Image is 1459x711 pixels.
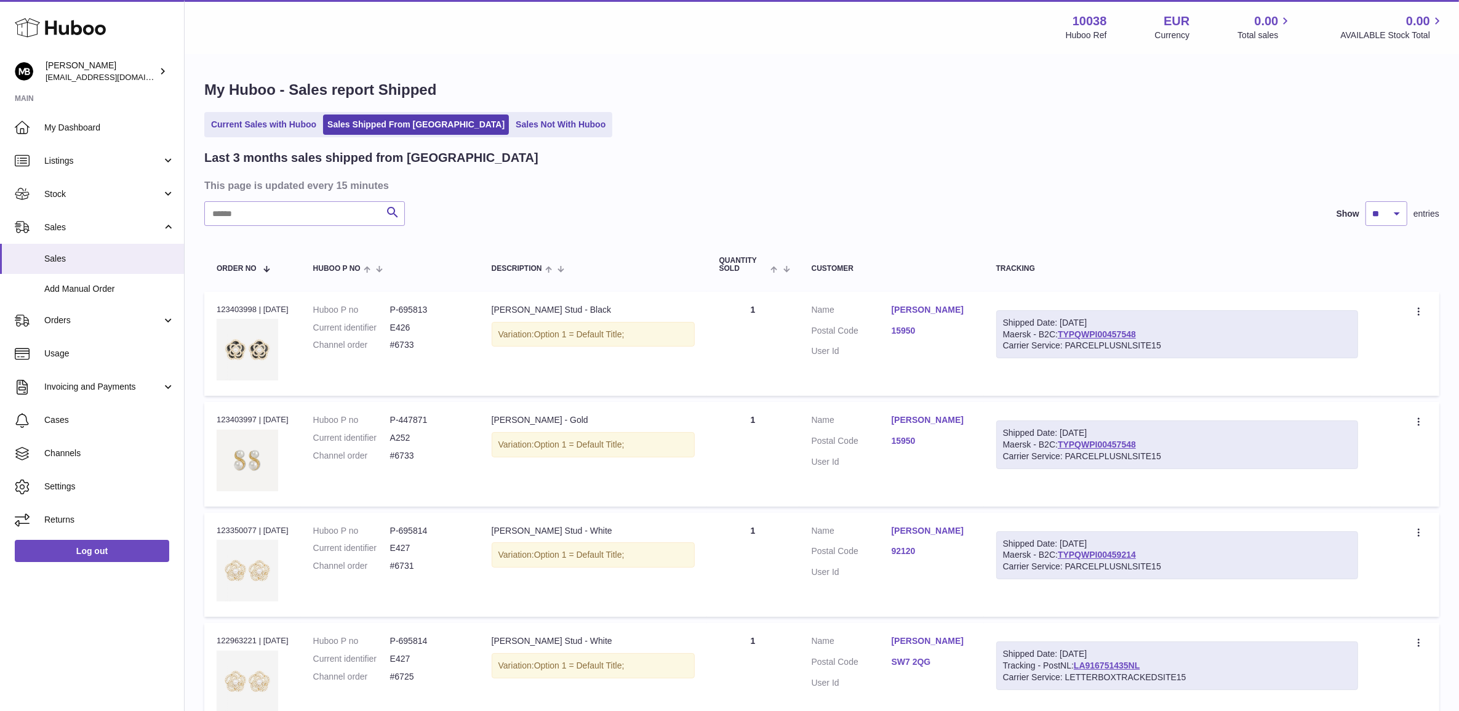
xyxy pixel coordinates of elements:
[323,114,509,135] a: Sales Shipped From [GEOGRAPHIC_DATA]
[44,315,162,326] span: Orders
[812,345,892,357] dt: User Id
[15,540,169,562] a: Log out
[390,671,467,683] dd: #6725
[892,656,972,668] a: SW7 2QG
[313,653,390,665] dt: Current identifier
[492,432,695,457] div: Variation:
[892,414,972,426] a: [PERSON_NAME]
[812,656,892,671] dt: Postal Code
[44,122,175,134] span: My Dashboard
[996,531,1359,580] div: Maersk - B2C:
[1003,538,1352,550] div: Shipped Date: [DATE]
[313,525,390,537] dt: Huboo P no
[44,514,175,526] span: Returns
[44,481,175,492] span: Settings
[1058,550,1136,560] a: TYPQWPI00459214
[492,542,695,568] div: Variation:
[534,550,625,560] span: Option 1 = Default Title;
[217,635,289,646] div: 122963221 | [DATE]
[534,329,625,339] span: Option 1 = Default Title;
[812,304,892,319] dt: Name
[892,435,972,447] a: 15950
[1255,13,1279,30] span: 0.00
[44,348,175,360] span: Usage
[390,414,467,426] dd: P-447871
[1003,672,1352,683] div: Carrier Service: LETTERBOXTRACKEDSITE15
[217,265,257,273] span: Order No
[44,188,162,200] span: Stock
[217,525,289,536] div: 123350077 | [DATE]
[44,381,162,393] span: Invoicing and Payments
[812,435,892,450] dt: Postal Code
[313,414,390,426] dt: Huboo P no
[204,179,1436,192] h3: This page is updated every 15 minutes
[996,265,1359,273] div: Tracking
[313,450,390,462] dt: Channel order
[1237,30,1292,41] span: Total sales
[1073,13,1107,30] strong: 10038
[492,525,695,537] div: [PERSON_NAME] Stud - White
[1413,208,1439,220] span: entries
[217,430,278,491] img: Rowan-Earrings---Gold-Margot-Bardot-1632915082.jpg
[892,545,972,557] a: 92120
[217,414,289,425] div: 123403997 | [DATE]
[313,560,390,572] dt: Channel order
[44,222,162,233] span: Sales
[390,450,467,462] dd: #6733
[313,322,390,334] dt: Current identifier
[313,635,390,647] dt: Huboo P no
[46,72,181,82] span: [EMAIL_ADDRESS][DOMAIN_NAME]
[44,414,175,426] span: Cases
[812,566,892,578] dt: User Id
[996,641,1359,690] div: Tracking - PostNL:
[44,448,175,459] span: Channels
[1074,661,1140,670] a: LA916751435NL
[892,525,972,537] a: [PERSON_NAME]
[996,310,1359,359] div: Maersk - B2C:
[313,339,390,351] dt: Channel order
[1066,30,1107,41] div: Huboo Ref
[313,304,390,316] dt: Huboo P no
[390,322,467,334] dd: E426
[892,325,972,337] a: 15950
[892,304,972,316] a: [PERSON_NAME]
[996,420,1359,469] div: Maersk - B2C:
[812,414,892,429] dt: Name
[492,265,542,273] span: Description
[812,525,892,540] dt: Name
[812,677,892,689] dt: User Id
[204,80,1439,100] h1: My Huboo - Sales report Shipped
[1003,340,1352,351] div: Carrier Service: PARCELPLUSNLSITE15
[1003,451,1352,462] div: Carrier Service: PARCELPLUSNLSITE15
[1003,561,1352,572] div: Carrier Service: PARCELPLUSNLSITE15
[707,402,799,506] td: 1
[390,635,467,647] dd: P-695814
[534,440,625,449] span: Option 1 = Default Title;
[892,635,972,647] a: [PERSON_NAME]
[1003,648,1352,660] div: Shipped Date: [DATE]
[1058,329,1136,339] a: TYPQWPI00457548
[1406,13,1430,30] span: 0.00
[1003,427,1352,439] div: Shipped Date: [DATE]
[812,545,892,560] dt: Postal Code
[534,661,625,670] span: Option 1 = Default Title;
[1003,317,1352,329] div: Shipped Date: [DATE]
[1340,13,1444,41] a: 0.00 AVAILABLE Stock Total
[492,653,695,678] div: Variation:
[1155,30,1190,41] div: Currency
[511,114,610,135] a: Sales Not With Huboo
[15,62,33,81] img: internalAdmin-10038@internal.huboo.com
[390,432,467,444] dd: A252
[390,304,467,316] dd: P-695813
[44,155,162,167] span: Listings
[707,513,799,617] td: 1
[719,257,768,273] span: Quantity Sold
[812,325,892,340] dt: Postal Code
[812,635,892,650] dt: Name
[313,265,361,273] span: Huboo P no
[1164,13,1189,30] strong: EUR
[492,304,695,316] div: [PERSON_NAME] Stud - Black
[204,150,538,166] h2: Last 3 months sales shipped from [GEOGRAPHIC_DATA]
[44,283,175,295] span: Add Manual Order
[46,60,156,83] div: [PERSON_NAME]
